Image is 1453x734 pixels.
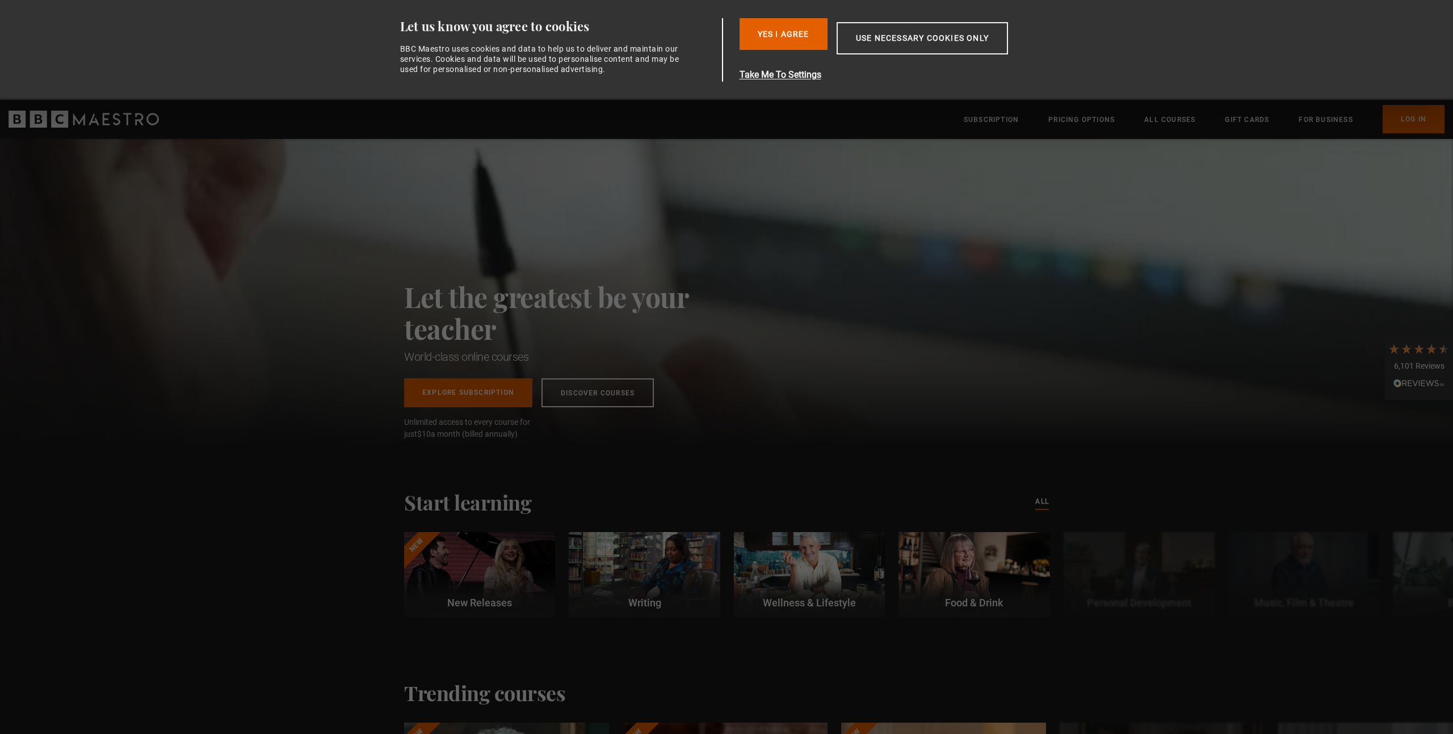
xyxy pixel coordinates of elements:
div: BBC Maestro uses cookies and data to help us to deliver and maintain our services. Cookies and da... [400,44,686,75]
button: Yes I Agree [740,18,828,50]
h2: Trending courses [404,681,565,705]
nav: Primary [964,105,1444,133]
span: $10 [417,429,431,438]
p: Music, Film & Theatre [1228,595,1379,610]
a: Pricing Options [1048,114,1115,125]
div: 6,101 Reviews [1388,361,1450,372]
a: Discover Courses [541,378,654,407]
p: Personal Development [1064,595,1215,610]
a: Personal Development [1064,532,1215,617]
svg: BBC Maestro [9,111,159,128]
h1: World-class online courses [404,349,739,365]
a: Gift Cards [1225,114,1269,125]
a: Log In [1383,105,1444,133]
div: Let us know you agree to cookies [400,18,718,35]
a: Music, Film & Theatre [1228,532,1379,617]
div: Read All Reviews [1388,378,1450,391]
h2: Start learning [404,490,531,514]
button: Take Me To Settings [740,68,1062,82]
a: For business [1299,114,1353,125]
a: Wellness & Lifestyle [734,532,885,617]
a: Writing [569,532,720,617]
p: Food & Drink [898,595,1049,610]
p: Writing [569,595,720,610]
p: Wellness & Lifestyle [734,595,885,610]
a: New New Releases [404,532,555,617]
button: Use necessary cookies only [837,22,1008,54]
div: 4.7 Stars [1388,343,1450,355]
a: Food & Drink [898,532,1049,617]
a: All [1035,496,1049,508]
p: New Releases [404,595,555,610]
img: REVIEWS.io [1393,379,1444,387]
a: Subscription [964,114,1019,125]
a: Explore Subscription [404,378,532,407]
div: 6,101 ReviewsRead All Reviews [1385,334,1453,400]
span: Unlimited access to every course for just a month (billed annually) [404,416,557,440]
h2: Let the greatest be your teacher [404,281,739,344]
a: All Courses [1144,114,1195,125]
